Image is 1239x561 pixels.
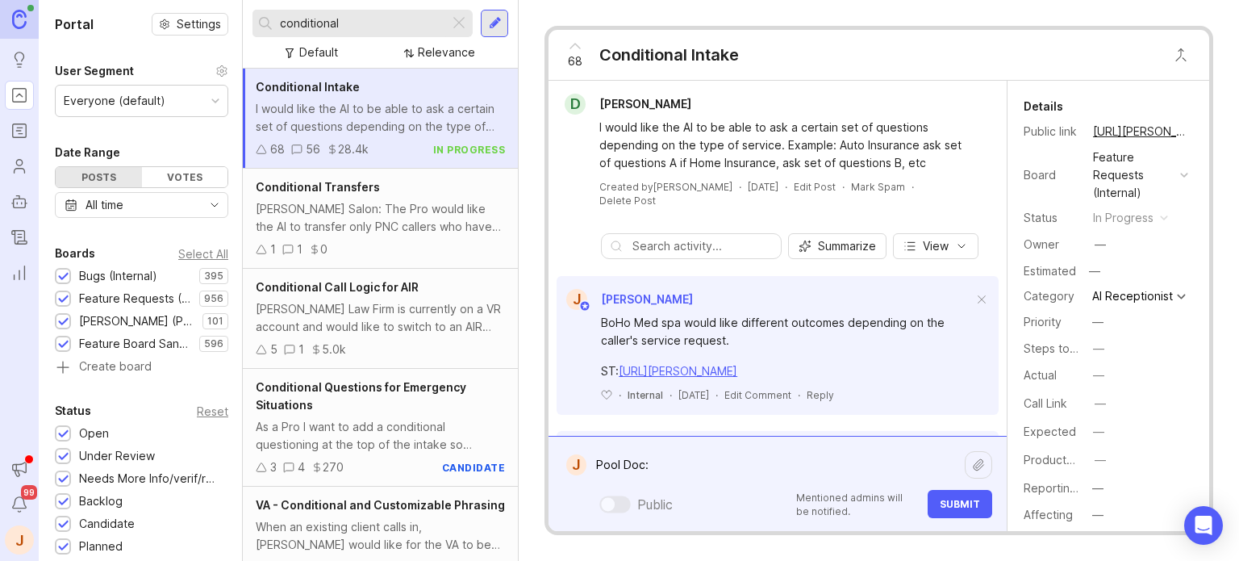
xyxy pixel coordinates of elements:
[555,94,704,115] a: D[PERSON_NAME]
[243,69,518,169] a: Conditional IntakeI would like the AI to be able to ask a certain set of questions depending on t...
[5,187,34,216] a: Autopilot
[270,458,277,476] div: 3
[842,180,845,194] div: ·
[5,116,34,145] a: Roadmaps
[788,233,886,259] button: Summarize
[1024,166,1080,184] div: Board
[5,81,34,110] a: Portal
[1095,451,1106,469] div: —
[55,61,134,81] div: User Segment
[1024,236,1080,253] div: Owner
[807,388,834,402] div: Reply
[599,44,739,66] div: Conditional Intake
[1024,396,1067,410] label: Call Link
[818,238,876,254] span: Summarize
[1088,421,1109,442] button: Expected
[256,498,505,512] span: VA - Conditional and Customizable Phrasing
[79,492,123,510] div: Backlog
[177,16,221,32] span: Settings
[796,491,918,518] p: Mentioned admins will be notified.
[204,337,223,350] p: 596
[5,454,34,484] button: Announcements
[670,388,672,402] div: ·
[256,80,360,94] span: Conditional Intake
[79,312,194,330] div: [PERSON_NAME] (Public)
[557,289,693,310] a: J[PERSON_NAME]
[256,300,505,336] div: [PERSON_NAME] Law Firm is currently on a VR account and would like to switch to an AIR account bu...
[55,401,91,421] div: Status
[207,315,223,328] p: 101
[599,119,974,172] div: I would like the AI to be able to ask a certain set of questions depending on the type of service...
[785,180,787,194] div: ·
[599,97,691,111] span: [PERSON_NAME]
[256,380,466,412] span: Conditional Questions for Emergency Situations
[256,418,505,454] div: As a Pro I want to add a conditional questioning at the top of the intake so emergency calls can ...
[637,495,673,514] div: Public
[1184,506,1223,545] div: Open Intercom Messenger
[21,485,37,500] span: 99
[601,314,973,350] div: BoHo Med spa would like different outcomes depending on the caller's service request.
[142,167,228,187] div: Votes
[12,10,27,28] img: Canny Home
[739,180,741,194] div: ·
[243,269,518,369] a: Conditional Call Logic for AIR[PERSON_NAME] Law Firm is currently on a VR account and would like ...
[5,152,34,181] a: Users
[748,181,778,193] time: [DATE]
[5,258,34,287] a: Reporting
[55,361,228,375] a: Create board
[619,364,737,378] a: [URL][PERSON_NAME]
[178,249,228,258] div: Select All
[256,200,505,236] div: [PERSON_NAME] Salon: The Pro would like the AI to transfer only PNC callers who have questions ab...
[79,470,220,488] div: Needs More Info/verif/repro
[1024,481,1110,495] label: Reporting Team
[5,223,34,252] a: Changelog
[204,292,223,305] p: 956
[601,292,693,306] span: [PERSON_NAME]
[851,180,905,194] button: Mark Spam
[256,280,419,294] span: Conditional Call Logic for AIR
[1024,341,1133,355] label: Steps to Reproduce
[798,388,800,402] div: ·
[1084,261,1105,282] div: —
[601,362,973,380] div: ST:
[152,13,228,36] a: Settings
[1093,366,1104,384] div: —
[64,92,165,110] div: Everyone (default)
[322,341,346,358] div: 5.0k
[243,369,518,487] a: Conditional Questions for Emergency SituationsAs a Pro I want to add a conditional questioning at...
[1024,266,1076,277] div: Estimated
[5,525,34,555] button: J
[1024,97,1063,116] div: Details
[678,389,709,401] time: [DATE]
[270,341,277,358] div: 5
[5,45,34,74] a: Ideas
[55,15,94,34] h1: Portal
[715,388,718,402] div: ·
[204,270,223,283] p: 395
[1088,365,1109,386] button: Actual
[79,538,123,555] div: Planned
[86,196,123,214] div: All time
[202,199,227,211] svg: toggle icon
[1092,479,1103,497] div: —
[298,341,304,358] div: 1
[79,447,155,465] div: Under Review
[566,454,586,475] div: J
[442,461,506,475] div: candidate
[270,140,285,158] div: 68
[568,52,582,70] span: 68
[1092,313,1103,331] div: —
[586,450,965,480] textarea: Pool Doc:
[243,169,518,269] a: Conditional Transfers[PERSON_NAME] Salon: The Pro would like the AI to transfer only PNC callers ...
[1092,291,1173,302] div: AI Receptionist
[1095,236,1106,253] div: —
[1024,123,1080,140] div: Public link
[1024,287,1080,305] div: Category
[79,290,191,308] div: Feature Requests (Internal)
[79,267,157,285] div: Bugs (Internal)
[619,388,621,402] div: ·
[632,237,773,255] input: Search activity...
[1088,121,1193,142] a: [URL][PERSON_NAME]
[56,167,142,187] div: Posts
[1092,506,1103,524] div: —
